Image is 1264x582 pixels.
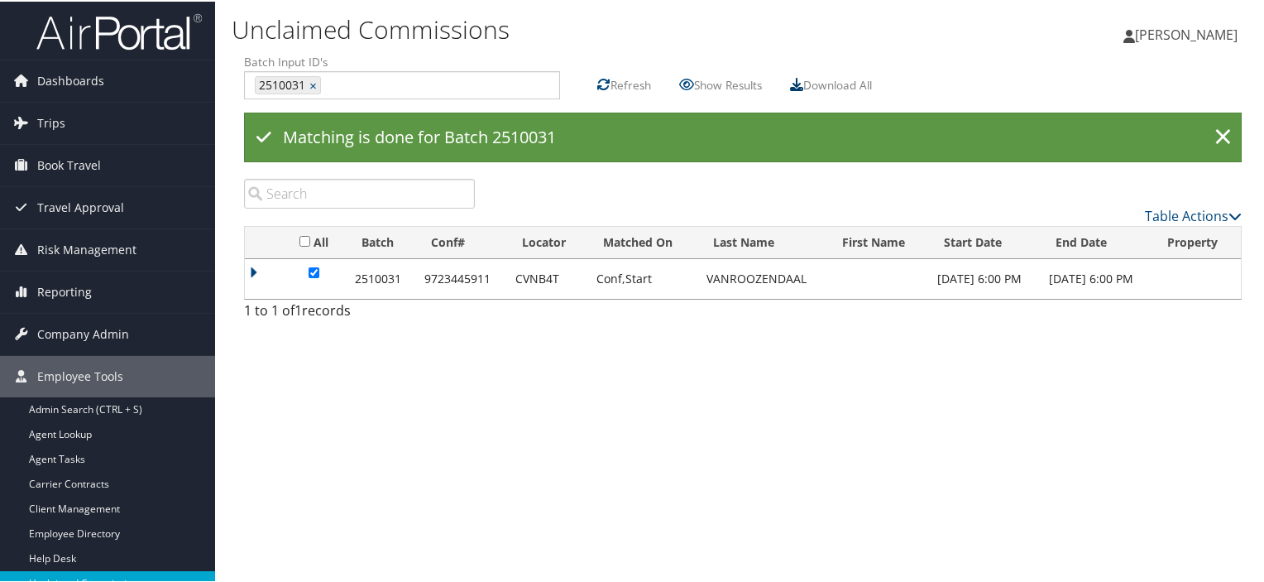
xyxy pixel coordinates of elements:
label: Batch Input ID's [244,52,560,69]
td: CVNB4T [507,257,588,297]
input: Search [244,177,475,207]
td: VANROOZENDAAL [698,257,827,297]
th: Locator: activate to sort column ascending [507,225,588,257]
td: [DATE] 6:00 PM [1041,257,1152,297]
td: 2510031 [347,257,416,297]
span: Dashboards [37,59,104,100]
td: 9723445911 [416,257,507,297]
th: Start Date: activate to sort column ascending [929,225,1041,257]
h1: Unclaimed Commissions [232,11,913,46]
th: All: activate to sort column ascending [281,225,346,257]
span: Trips [37,101,65,142]
td: Conf,Start [588,257,698,297]
span: Travel Approval [37,185,124,227]
th: : activate to sort column ascending [245,225,281,257]
th: Conf#: activate to sort column ascending [416,225,507,257]
span: Company Admin [37,312,129,354]
th: End Date: activate to sort column ascending [1041,225,1152,257]
img: airportal-logo.png [36,11,202,50]
td: [DATE] 6:00 PM [929,257,1041,297]
th: Last Name: activate to sort column ascending [698,225,827,257]
span: 1 [294,300,302,318]
div: 1 to 1 of records [244,299,475,327]
a: Table Actions [1145,205,1242,224]
th: First Name: activate to sort column ascending [827,225,930,257]
th: Matched On: activate to sort column ascending [588,225,698,257]
div: Matching is done for Batch 2510031 [244,111,1242,161]
label: Refresh [610,68,651,99]
th: Batch: activate to sort column descending [347,225,416,257]
a: [PERSON_NAME] [1123,8,1254,58]
span: Book Travel [37,143,101,185]
th: Property: activate to sort column ascending [1152,225,1241,257]
a: × [309,75,320,92]
span: 2510031 [256,75,305,92]
span: [PERSON_NAME] [1135,24,1238,42]
span: Risk Management [37,228,136,269]
label: Download All [803,68,872,99]
span: Employee Tools [37,354,123,396]
span: Reporting [37,270,92,311]
label: Show Results [694,68,762,99]
a: × [1209,119,1238,152]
